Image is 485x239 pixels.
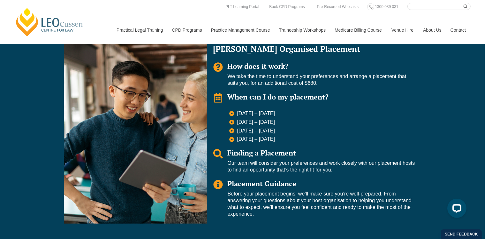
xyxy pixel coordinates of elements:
div: Tabs. Open items with Enter or Space, close with Escape and navigate using the Arrow keys. [61,10,425,227]
a: Book CPD Programs [268,3,306,10]
span: 1300 039 031 [375,4,398,9]
p: Our team will consider your preferences and work closely with our placement hosts to find an oppo... [228,160,415,173]
span: How does it work? [228,61,289,71]
span: [DATE] – [DATE] [236,110,275,117]
h2: [PERSON_NAME] Organised Placement [213,45,415,53]
span: [DATE] – [DATE] [236,119,275,126]
p: We take the time to understand your preferences and arrange a placement that suits you, for an ad... [228,73,415,87]
span: Placement Guidance [228,179,297,188]
a: Practical Legal Training [112,16,167,44]
a: 1300 039 031 [373,3,400,10]
span: Finding a Placement [228,148,296,157]
span: [DATE] – [DATE] [236,128,275,134]
a: Traineeship Workshops [274,16,330,44]
span: [DATE] – [DATE] [236,136,275,143]
a: Contact [446,16,471,44]
a: Pre-Recorded Webcasts [315,3,360,10]
a: Venue Hire [387,16,418,44]
a: Practice Management Course [206,16,274,44]
a: PLT Learning Portal [224,3,261,10]
iframe: LiveChat chat widget [442,196,469,223]
p: Before your placement begins, we’ll make sure you’re well-prepared. From answering your questions... [228,191,415,217]
a: CPD Programs [167,16,206,44]
a: [PERSON_NAME] Centre for Law [14,7,85,37]
span: When can I do my placement? [228,92,329,101]
a: About Us [418,16,446,44]
a: Medicare Billing Course [330,16,387,44]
